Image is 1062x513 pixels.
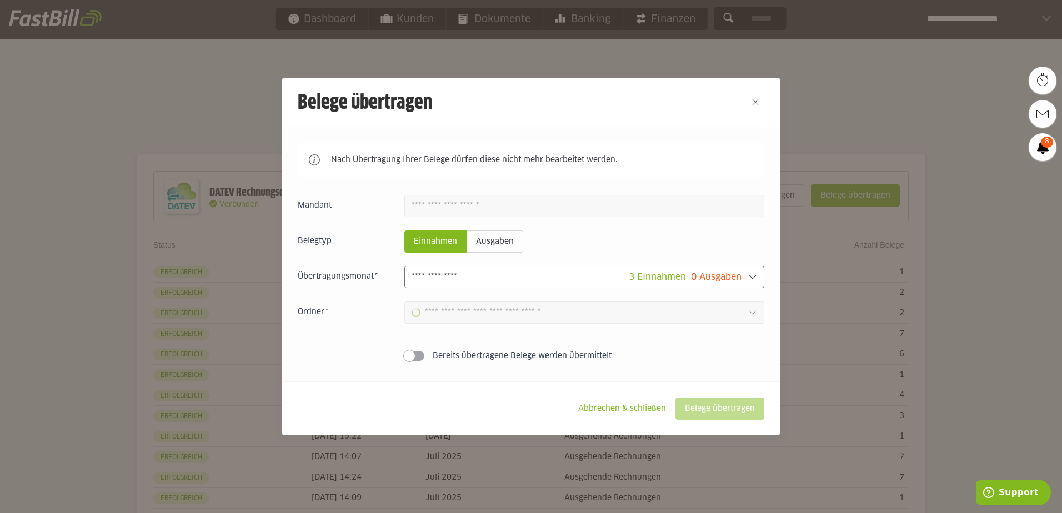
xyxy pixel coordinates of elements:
[467,230,523,253] sl-radio-button: Ausgaben
[691,273,742,281] span: 0 Ausgaben
[1041,137,1053,148] span: 8
[404,230,467,253] sl-radio-button: Einnahmen
[675,398,764,420] sl-button: Belege übertragen
[629,273,686,281] span: 3 Einnahmen
[569,398,675,420] sl-button: Abbrechen & schließen
[976,480,1051,507] iframe: Öffnet ein Widget, in dem Sie weitere Informationen finden
[1029,133,1056,161] a: 8
[298,350,764,361] sl-switch: Bereits übertragene Belege werden übermittelt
